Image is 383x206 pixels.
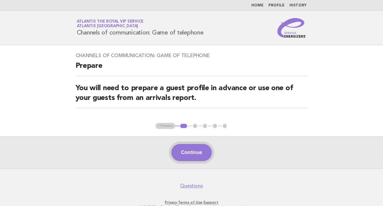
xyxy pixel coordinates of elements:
a: Profile [268,4,285,7]
a: Atlantis the Royal VIP ServiceAtlantis [GEOGRAPHIC_DATA] [77,20,144,28]
a: Questions [180,183,203,189]
a: History [289,4,307,7]
span: Atlantis [GEOGRAPHIC_DATA] [77,24,138,28]
button: 1 [179,123,188,129]
a: Terms of Use [178,200,202,204]
p: · · [9,200,374,205]
h3: Channels of communication: Game of telephone [76,53,308,59]
img: Service Energizers [277,18,307,38]
h1: Channels of communication: Game of telephone [77,20,204,36]
a: Privacy [165,200,177,204]
h2: You will need to prepare a guest profile in advance or use one of your guests from an arrivals re... [76,83,308,108]
h2: Prepare [76,61,308,76]
button: Continue [171,144,212,161]
a: Home [251,4,264,7]
a: Support [203,200,218,204]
